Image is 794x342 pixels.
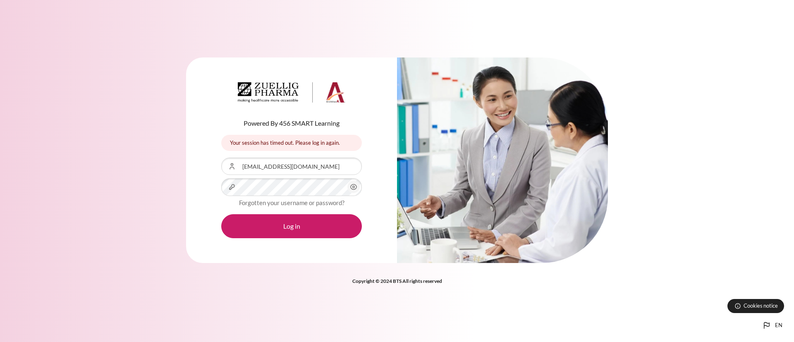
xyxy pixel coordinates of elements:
[238,82,345,103] img: Architeck
[239,199,344,206] a: Forgotten your username or password?
[352,278,442,284] strong: Copyright © 2024 BTS All rights reserved
[221,214,362,238] button: Log in
[744,302,778,310] span: Cookies notice
[727,299,784,313] button: Cookies notice
[775,321,782,330] span: en
[221,118,362,128] p: Powered By 456 SMART Learning
[221,158,362,175] input: Username or Email Address
[238,82,345,106] a: Architeck
[221,135,362,151] div: Your session has timed out. Please log in again.
[758,317,786,334] button: Languages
